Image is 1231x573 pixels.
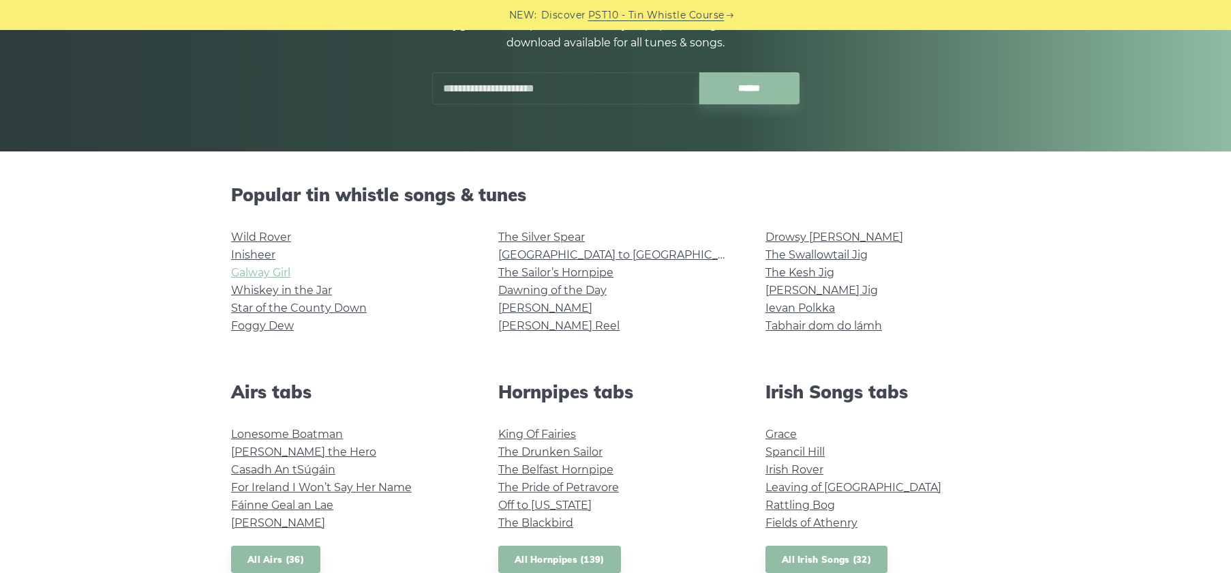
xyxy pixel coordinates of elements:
[498,302,592,314] a: [PERSON_NAME]
[231,184,1000,205] h2: Popular tin whistle songs & tunes
[231,231,291,244] a: Wild Rover
[509,8,537,23] span: NEW:
[498,481,619,494] a: The Pride of Petravore
[765,248,868,261] a: The Swallowtail Jig
[231,481,412,494] a: For Ireland I Won’t Say Her Name
[498,266,613,279] a: The Sailor’s Hornpipe
[498,248,750,261] a: [GEOGRAPHIC_DATA] to [GEOGRAPHIC_DATA]
[765,516,857,529] a: Fields of Athenry
[231,428,343,441] a: Lonesome Boatman
[765,381,1000,402] h2: Irish Songs tabs
[231,516,325,529] a: [PERSON_NAME]
[231,463,335,476] a: Casadh An tSúgáin
[765,231,903,244] a: Drowsy [PERSON_NAME]
[498,381,733,402] h2: Hornpipes tabs
[541,8,586,23] span: Discover
[231,284,332,297] a: Whiskey in the Jar
[498,499,592,512] a: Off to [US_STATE]
[765,302,835,314] a: Ievan Polkka
[498,516,573,529] a: The Blackbird
[498,428,576,441] a: King Of Fairies
[498,445,603,458] a: The Drunken Sailor
[231,319,294,332] a: Foggy Dew
[231,381,466,402] h2: Airs tabs
[231,302,367,314] a: Star of the County Down
[765,266,834,279] a: The Kesh Jig
[765,499,835,512] a: Rattling Bog
[588,8,725,23] a: PST10 - Tin Whistle Course
[765,428,797,441] a: Grace
[498,231,585,244] a: The Silver Spear
[498,319,620,332] a: [PERSON_NAME] Reel
[765,463,823,476] a: Irish Rover
[765,319,882,332] a: Tabhair dom do lámh
[231,266,290,279] a: Galway Girl
[498,463,613,476] a: The Belfast Hornpipe
[765,284,878,297] a: [PERSON_NAME] Jig
[498,284,607,297] a: Dawning of the Day
[765,481,941,494] a: Leaving of [GEOGRAPHIC_DATA]
[765,445,825,458] a: Spancil Hill
[231,445,376,458] a: [PERSON_NAME] the Hero
[231,499,333,512] a: Fáinne Geal an Lae
[231,248,275,261] a: Inisheer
